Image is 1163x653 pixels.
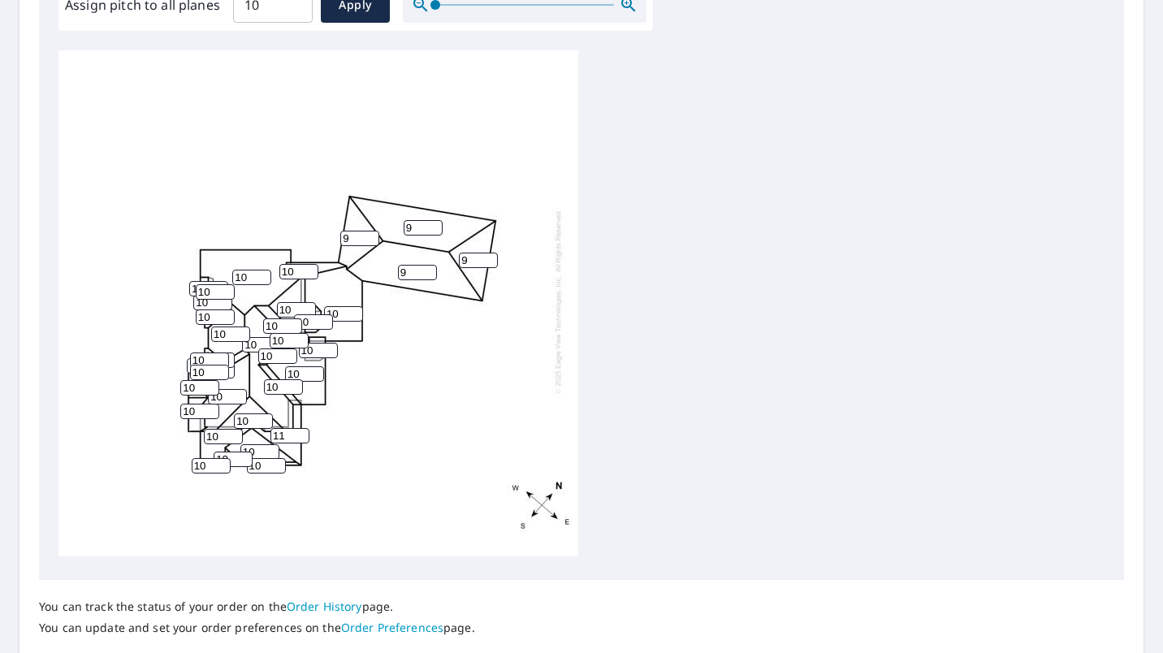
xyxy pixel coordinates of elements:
a: Order Preferences [341,620,443,635]
p: You can track the status of your order on the page. [39,599,475,614]
p: You can update and set your order preferences on the page. [39,621,475,635]
a: Order History [287,599,362,614]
